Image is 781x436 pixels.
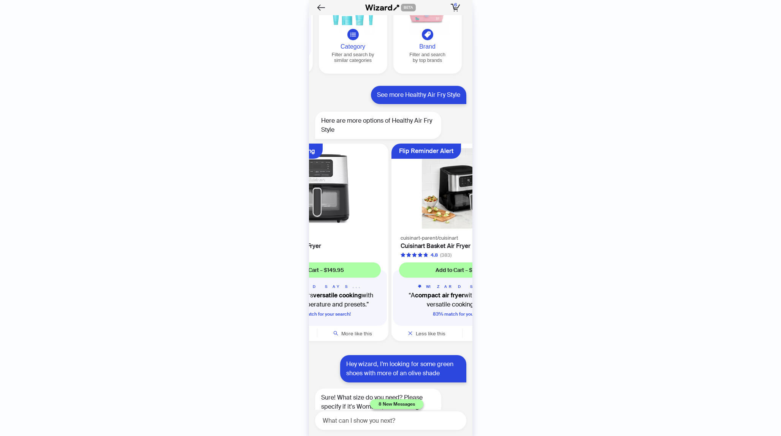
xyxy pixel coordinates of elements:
div: Filter and search by top brands [396,52,459,63]
span: close [408,331,413,336]
span: star [406,253,411,257]
button: Back [315,2,327,14]
div: See more Healthy Air Fry Style [371,86,466,104]
div: Category [322,43,384,50]
div: Here are more options of Healthy Air Fry Style [315,112,441,139]
div: 4.8 out of 5 stars [401,251,438,259]
img: Air-200 Basket AirFryer [251,148,384,229]
span: 8 New Messages [379,401,415,407]
span: BETA [401,4,416,11]
span: star [418,253,423,257]
div: Sure! What size do you need? Please specify if it's Women's, Men's sizing. [315,389,441,416]
span: search [333,331,338,336]
span: star [401,253,406,257]
div: Hey wizard, I’m looking for some green shoes with more of an olive shade [340,355,466,382]
h4: Cuisinart Basket Air Fryer [401,242,524,250]
span: 100 % match for your search! [284,311,351,317]
span: star [423,253,428,257]
h5: WIZARD SAYS... [254,284,381,289]
span: 6 [454,2,457,8]
q: The offers with adjustable temperature and presets. [254,291,381,309]
b: versatile cooking [313,291,362,299]
span: cuisinart-parent/cuisinart [401,235,458,241]
b: compact air fryer [415,291,464,299]
span: Add to Cart – $149.95 [290,267,344,273]
span: star [412,253,417,257]
div: 4.8 [431,251,438,259]
q: A with for versatile cooking options [399,291,526,309]
span: More like this [341,330,372,337]
button: 8 New Messages [370,399,423,409]
div: (383) [440,251,451,259]
span: tag [424,31,431,38]
h4: Air-200 Basket AirFryer [255,242,379,250]
div: Flip Reminder Alert [399,144,453,159]
span: Add to Cart – $149.95 [436,267,489,273]
button: More like this [317,326,388,341]
button: Add to Cart – $149.95 [254,262,381,278]
div: Filter and search by similar categories [322,52,384,63]
img: Cuisinart Basket Air Fryer [396,148,529,229]
div: Brand [396,43,459,50]
span: 83 % match for your search! [433,311,492,317]
h5: WIZARD SAYS... [399,284,526,289]
span: Less like this [416,330,445,337]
